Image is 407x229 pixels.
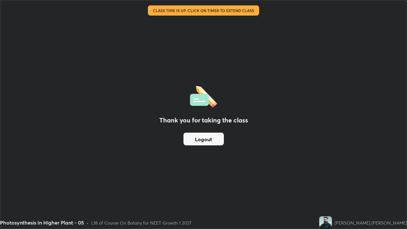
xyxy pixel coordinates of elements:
button: Logout [183,133,224,145]
img: 962a5ef9ae1549bc87716ea8f1eb62b1.jpg [319,216,332,229]
img: offlineFeedback.1438e8b3.svg [190,84,217,108]
div: L18 of Course On Botany for NEET Growth 1 2027 [91,219,191,226]
div: • [86,219,89,226]
div: [PERSON_NAME] [PERSON_NAME] [335,219,407,226]
h2: Thank you for taking the class [159,115,248,125]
